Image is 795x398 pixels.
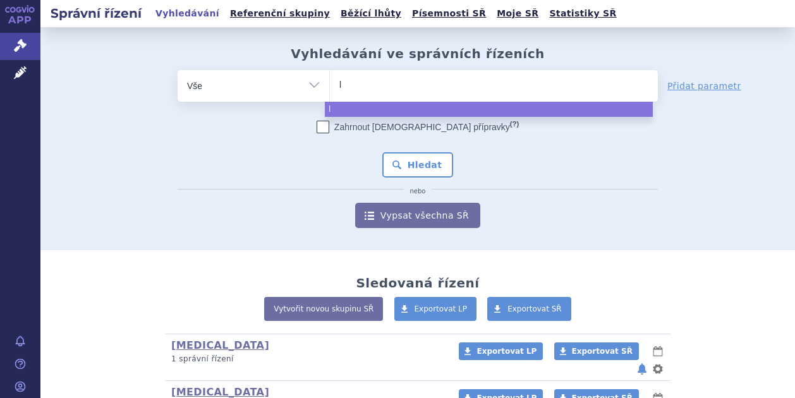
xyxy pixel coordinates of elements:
[394,297,477,321] a: Exportovat LP
[652,361,664,377] button: nastavení
[355,203,480,228] a: Vypsat všechna SŘ
[476,347,537,356] span: Exportovat LP
[572,347,633,356] span: Exportovat SŘ
[171,354,442,365] p: 1 správní řízení
[652,344,664,359] button: lhůty
[337,5,405,22] a: Běžící lhůty
[554,342,639,360] a: Exportovat SŘ
[545,5,620,22] a: Statistiky SŘ
[325,102,653,117] li: l
[40,4,152,22] h2: Správní řízení
[459,342,543,360] a: Exportovat LP
[317,121,519,133] label: Zahrnout [DEMOGRAPHIC_DATA] přípravky
[636,361,648,377] button: notifikace
[291,46,545,61] h2: Vyhledávání ve správních řízeních
[264,297,383,321] a: Vytvořit novou skupinu SŘ
[356,275,479,291] h2: Sledovaná řízení
[507,305,562,313] span: Exportovat SŘ
[226,5,334,22] a: Referenční skupiny
[171,339,269,351] a: [MEDICAL_DATA]
[171,386,269,398] a: [MEDICAL_DATA]
[493,5,542,22] a: Moje SŘ
[404,188,432,195] i: nebo
[152,5,223,22] a: Vyhledávání
[382,152,454,178] button: Hledat
[487,297,571,321] a: Exportovat SŘ
[408,5,490,22] a: Písemnosti SŘ
[415,305,468,313] span: Exportovat LP
[510,120,519,128] abbr: (?)
[667,80,741,92] a: Přidat parametr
